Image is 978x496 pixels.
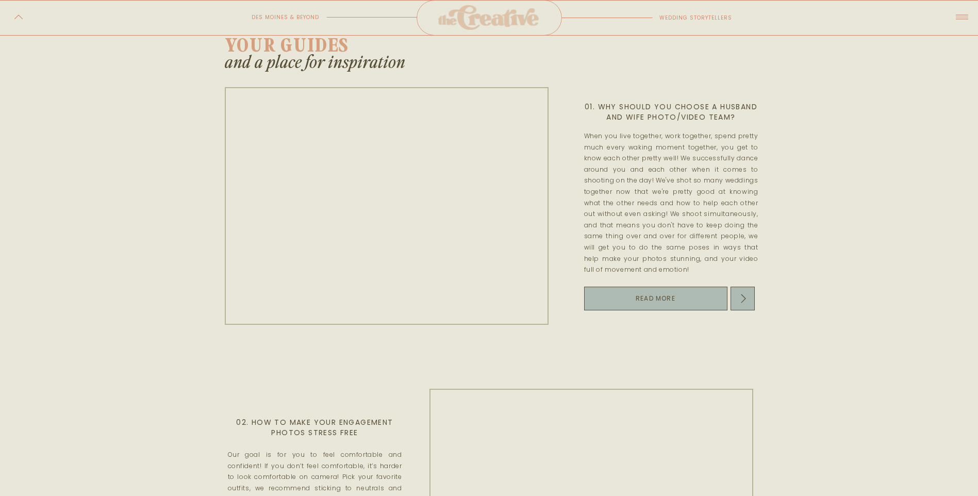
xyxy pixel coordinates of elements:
[228,418,402,439] h1: 02. how to make your engagement photos stress free
[584,130,758,273] p: When you live together, work together, spend pretty much every waking moment together, you get to...
[584,102,758,124] h1: 01. Why Should You Choose A Husband and Wife Photo/Video Team?
[225,32,366,52] h1: your guides
[225,52,406,72] h1: and a place for inspiration
[223,12,319,22] p: des moines & beyond
[596,294,716,303] a: read more
[659,13,748,23] p: wedding storytellers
